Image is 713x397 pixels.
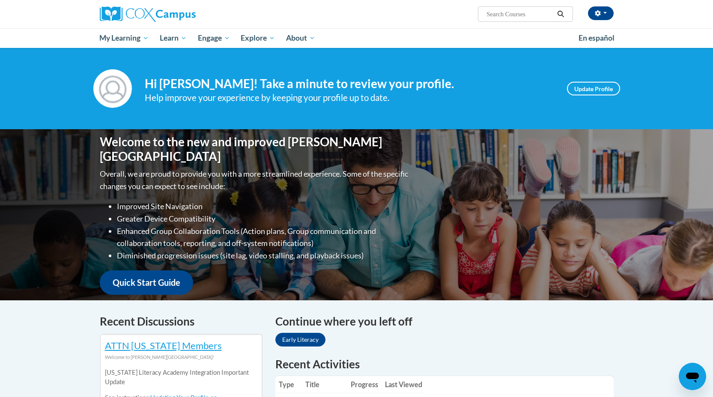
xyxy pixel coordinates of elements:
th: Type [275,376,302,393]
a: About [280,28,321,48]
img: Profile Image [93,69,132,108]
button: Search [554,9,567,19]
a: Update Profile [567,82,620,95]
img: Cox Campus [100,6,196,22]
th: Title [302,376,347,393]
button: Account Settings [588,6,614,20]
div: Welcome to [PERSON_NAME][GEOGRAPHIC_DATA]! [105,353,257,362]
span: En español [579,33,615,42]
th: Last Viewed [382,376,426,393]
a: Engage [192,28,236,48]
span: Explore [241,33,275,43]
h4: Recent Discussions [100,313,263,330]
li: Diminished progression issues (site lag, video stalling, and playback issues) [117,249,410,262]
iframe: Button to launch messaging window [679,363,706,390]
th: Progress [347,376,382,393]
a: Learn [154,28,192,48]
a: Cox Campus [100,6,263,22]
span: About [286,33,315,43]
h4: Hi [PERSON_NAME]! Take a minute to review your profile. [145,77,554,91]
h4: Continue where you left off [275,313,614,330]
a: My Learning [94,28,155,48]
div: Main menu [87,28,626,48]
h1: Recent Activities [275,356,614,372]
a: ATTN [US_STATE] Members [105,340,222,351]
a: Explore [235,28,280,48]
p: [US_STATE] Literacy Academy Integration Important Update [105,368,257,387]
a: En español [573,29,620,47]
li: Greater Device Compatibility [117,213,410,225]
span: Engage [198,33,230,43]
li: Improved Site Navigation [117,200,410,213]
span: My Learning [99,33,149,43]
li: Enhanced Group Collaboration Tools (Action plans, Group communication and collaboration tools, re... [117,225,410,250]
div: Help improve your experience by keeping your profile up to date. [145,91,554,105]
span: Learn [160,33,187,43]
input: Search Courses [486,9,554,19]
a: Early Literacy [275,333,325,347]
a: Quick Start Guide [100,270,193,295]
p: Overall, we are proud to provide you with a more streamlined experience. Some of the specific cha... [100,168,410,193]
h1: Welcome to the new and improved [PERSON_NAME][GEOGRAPHIC_DATA] [100,135,410,163]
